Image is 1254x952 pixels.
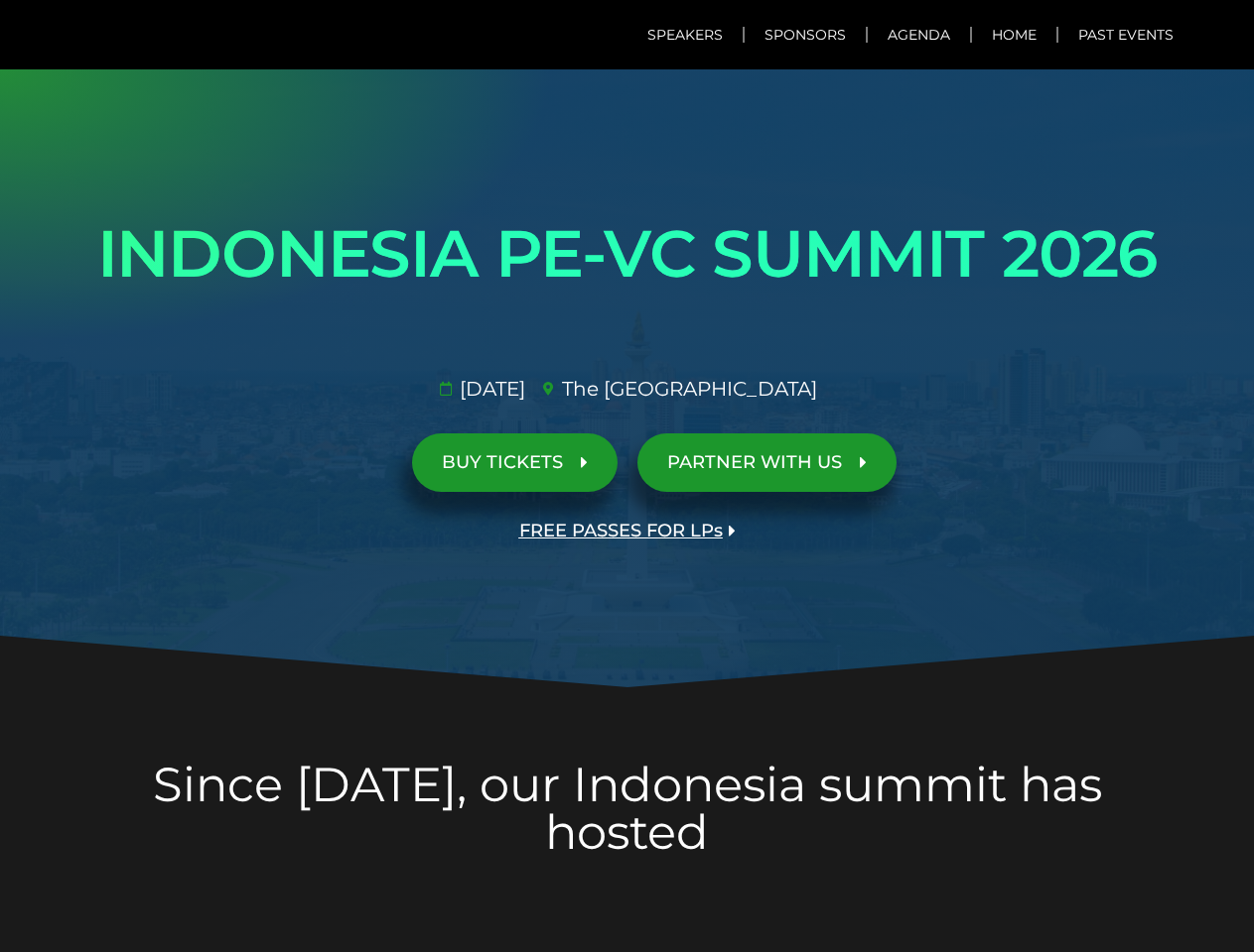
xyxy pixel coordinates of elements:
span: PARTNER WITH US [667,453,842,472]
span: [DATE]​ [455,374,525,404]
a: Past Events [1058,12,1193,58]
h1: INDONESIA PE-VC SUMMIT 2026 [71,198,1184,309]
a: Home [972,12,1056,58]
a: PARTNER WITH US [637,433,897,492]
a: Sponsors [745,12,866,58]
a: BUY TICKETS [412,433,618,492]
a: Speakers [627,12,743,58]
a: Agenda [868,12,970,58]
span: The [GEOGRAPHIC_DATA]​ [557,374,817,404]
a: FREE PASSES FOR LPs [489,502,766,560]
span: FREE PASSES FOR LPs [519,522,723,540]
h2: Since [DATE], our Indonesia summit has hosted [71,761,1184,856]
span: BUY TICKETS [442,453,563,472]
